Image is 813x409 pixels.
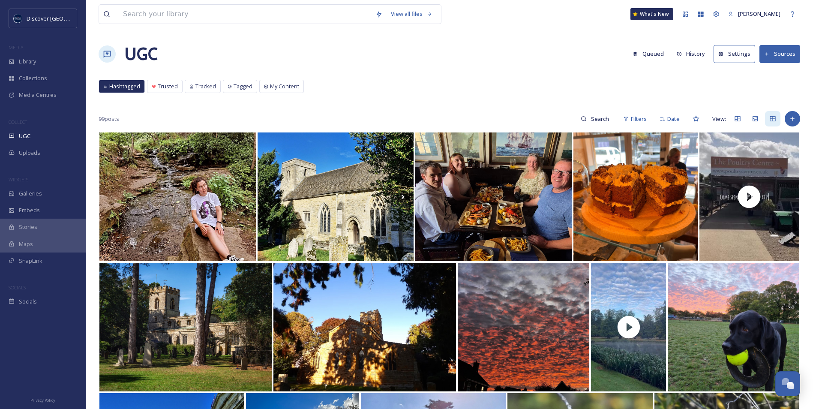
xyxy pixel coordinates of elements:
span: Media Centres [19,91,57,99]
span: Discover [GEOGRAPHIC_DATA] [27,14,105,22]
span: [PERSON_NAME] [738,10,780,18]
span: Tracked [195,82,216,90]
span: Uploads [19,149,40,157]
span: Date [667,115,680,123]
span: Library [19,57,36,66]
img: Coffee and walnut cake… the ultimate classic ☕🍰 Freshly made and on the counter now but it won’t ... [573,132,698,261]
a: Privacy Policy [30,394,55,405]
span: Hashtagged [109,82,140,90]
span: Galleries [19,189,42,198]
span: UGC [19,132,30,140]
span: Maps [19,240,33,248]
button: Sources [759,45,800,63]
img: Untitled%20design%20%282%29.png [14,14,22,23]
span: My Content [270,82,299,90]
a: History [672,45,714,62]
span: 99 posts [99,115,119,123]
img: Jovial July moments in amongst the 💔 [99,132,256,261]
span: Trusted [158,82,178,90]
a: [PERSON_NAME] [724,6,785,22]
span: Collections [19,74,47,82]
span: Tagged [234,82,252,90]
input: Search your library [119,5,371,24]
span: Embeds [19,206,40,214]
input: Search [587,110,615,127]
button: Settings [714,45,755,63]
span: MEDIA [9,44,24,51]
span: SOCIALS [9,284,26,291]
span: Privacy Policy [30,397,55,403]
button: Open Chat [775,371,800,396]
img: Tucked away in the trees, this is the church of St Mary, Easton Neston. Taken a few days ago when... [99,263,272,391]
img: thumbnail [590,263,667,391]
img: St Lukes Church....Duston #northamptonshire#northampton#church#shadows#sunset [273,263,456,391]
span: COLLECT [9,119,27,125]
a: UGC [124,41,158,67]
a: Queued [628,45,672,62]
img: A few from Holy Trinity, Blatherwycke. "With its tower seen standing behind a curtain of trees, a... [258,132,414,261]
span: View: [712,115,726,123]
img: We are starting a new thing today, Tyre Flyer Tuesday. What do you think? #tyreflyer #tuesday #la... [668,263,799,391]
button: History [672,45,710,62]
img: Seafood Boil shipinnoundle #seafood #oundle #freshfood [415,132,572,261]
img: I don't often think much about skies but this one was really striking this morning. 266/365 #chal... [458,263,589,391]
span: SnapLink [19,257,42,265]
button: Queued [628,45,668,62]
span: WIDGETS [9,176,28,183]
img: thumbnail [699,132,799,261]
span: Socials [19,298,37,306]
span: Filters [631,115,647,123]
span: Stories [19,223,37,231]
a: View all files [387,6,437,22]
a: Settings [714,45,759,63]
a: What's New [630,8,673,20]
